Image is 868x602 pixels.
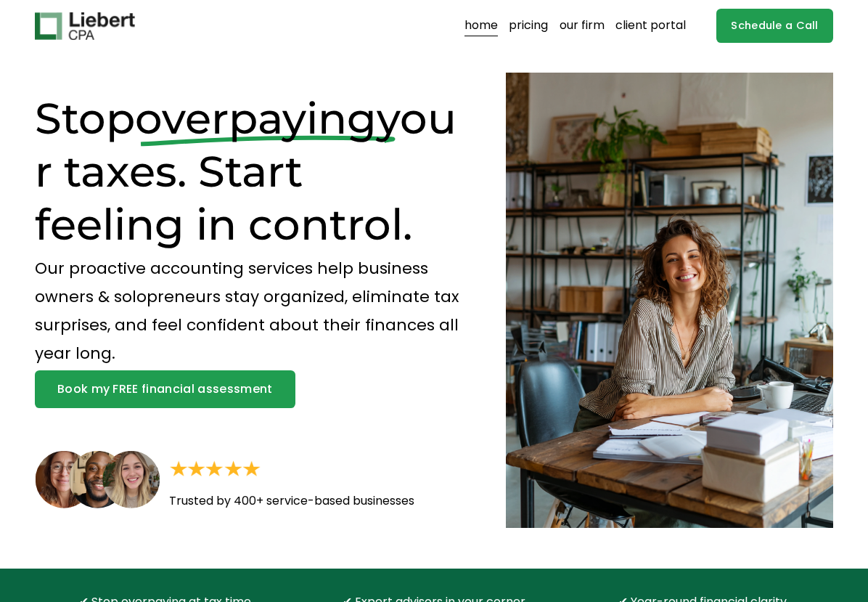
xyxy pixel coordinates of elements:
[560,15,605,38] a: our firm
[135,92,377,145] span: overpaying
[35,254,464,368] p: Our proactive accounting services help business owners & solopreneurs stay organized, eliminate t...
[35,370,295,407] a: Book my FREE financial assessment
[464,15,498,38] a: home
[35,92,464,251] h1: Stop your taxes. Start feeling in control.
[169,491,430,512] p: Trusted by 400+ service-based businesses
[35,12,135,40] img: Liebert CPA
[716,9,833,43] a: Schedule a Call
[509,15,548,38] a: pricing
[615,15,686,38] a: client portal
